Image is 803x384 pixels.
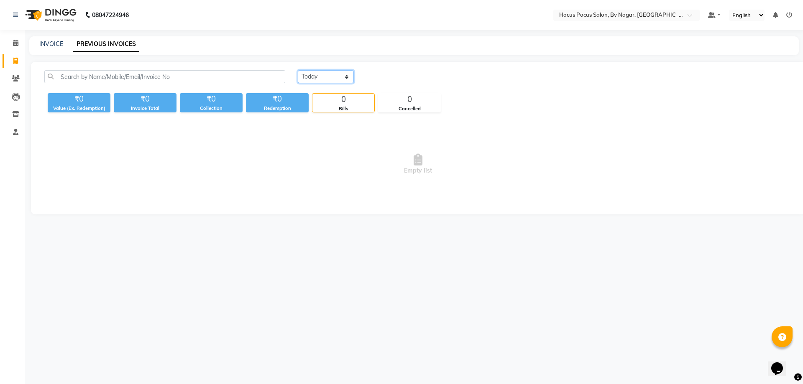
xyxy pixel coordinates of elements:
[114,93,176,105] div: ₹0
[48,93,110,105] div: ₹0
[92,3,129,27] b: 08047224946
[378,105,440,112] div: Cancelled
[21,3,79,27] img: logo
[246,105,309,112] div: Redemption
[246,93,309,105] div: ₹0
[73,37,139,52] a: PREVIOUS INVOICES
[180,93,243,105] div: ₹0
[378,94,440,105] div: 0
[44,70,285,83] input: Search by Name/Mobile/Email/Invoice No
[768,351,795,376] iframe: chat widget
[312,94,374,105] div: 0
[312,105,374,112] div: Bills
[39,40,63,48] a: INVOICE
[114,105,176,112] div: Invoice Total
[48,105,110,112] div: Value (Ex. Redemption)
[44,122,792,206] span: Empty list
[180,105,243,112] div: Collection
